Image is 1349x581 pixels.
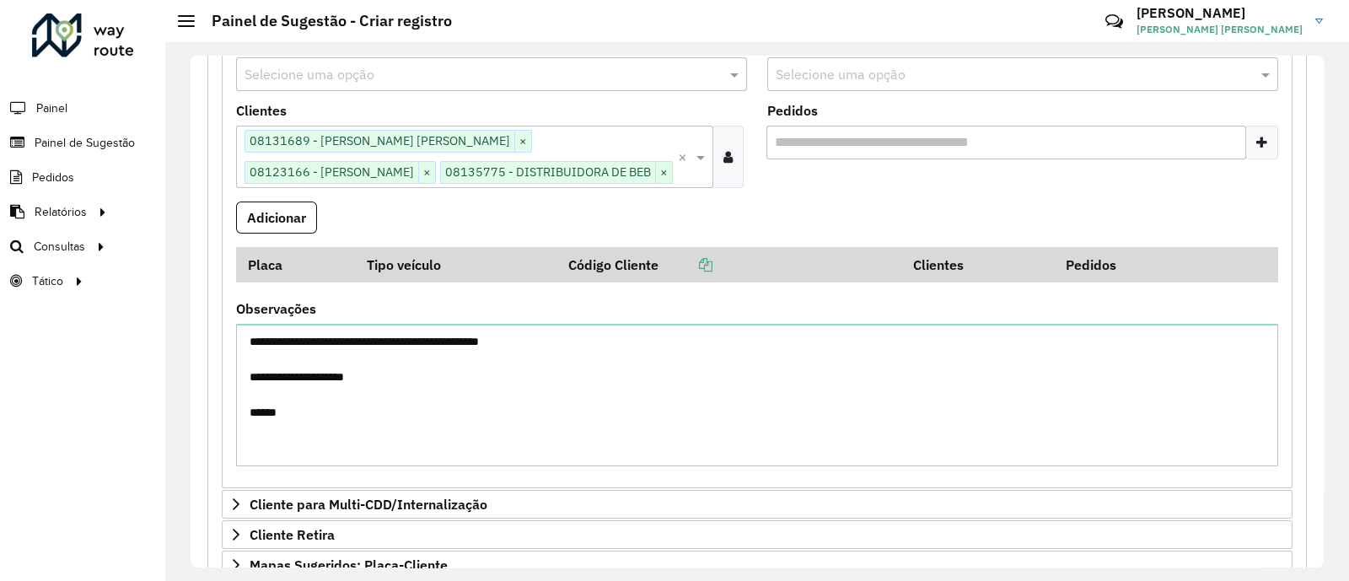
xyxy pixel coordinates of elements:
span: Mapas Sugeridos: Placa-Cliente [250,558,448,572]
h2: Painel de Sugestão - Criar registro [195,12,452,30]
span: 08131689 - [PERSON_NAME] [PERSON_NAME] [245,131,514,151]
span: Painel de Sugestão [35,134,135,152]
a: Mapas Sugeridos: Placa-Cliente [222,551,1293,579]
a: Contato Rápido [1096,3,1132,40]
th: Clientes [902,247,1055,282]
span: × [514,132,531,152]
th: Pedidos [1054,247,1207,282]
th: Tipo veículo [355,247,556,282]
span: Painel [36,100,67,117]
th: Código Cliente [556,247,902,282]
span: Cliente para Multi-CDD/Internalização [250,498,487,511]
span: Cliente Retira [250,528,335,541]
span: 08123166 - [PERSON_NAME] [245,162,418,182]
label: Pedidos [767,100,818,121]
a: Cliente Retira [222,520,1293,549]
span: Relatórios [35,203,87,221]
h3: [PERSON_NAME] [1137,5,1303,21]
a: Copiar [658,256,712,273]
span: × [655,163,672,183]
button: Adicionar [236,202,317,234]
span: Tático [32,272,63,290]
label: Observações [236,299,316,319]
span: Pedidos [32,169,74,186]
span: Clear all [678,147,692,167]
a: Cliente para Multi-CDD/Internalização [222,490,1293,519]
span: Consultas [34,238,85,256]
label: Clientes [236,100,287,121]
span: [PERSON_NAME] [PERSON_NAME] [1137,22,1303,37]
span: × [418,163,435,183]
span: 08135775 - DISTRIBUIDORA DE BEB [441,162,655,182]
div: Cliente para Recarga [222,29,1293,489]
th: Placa [236,247,355,282]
